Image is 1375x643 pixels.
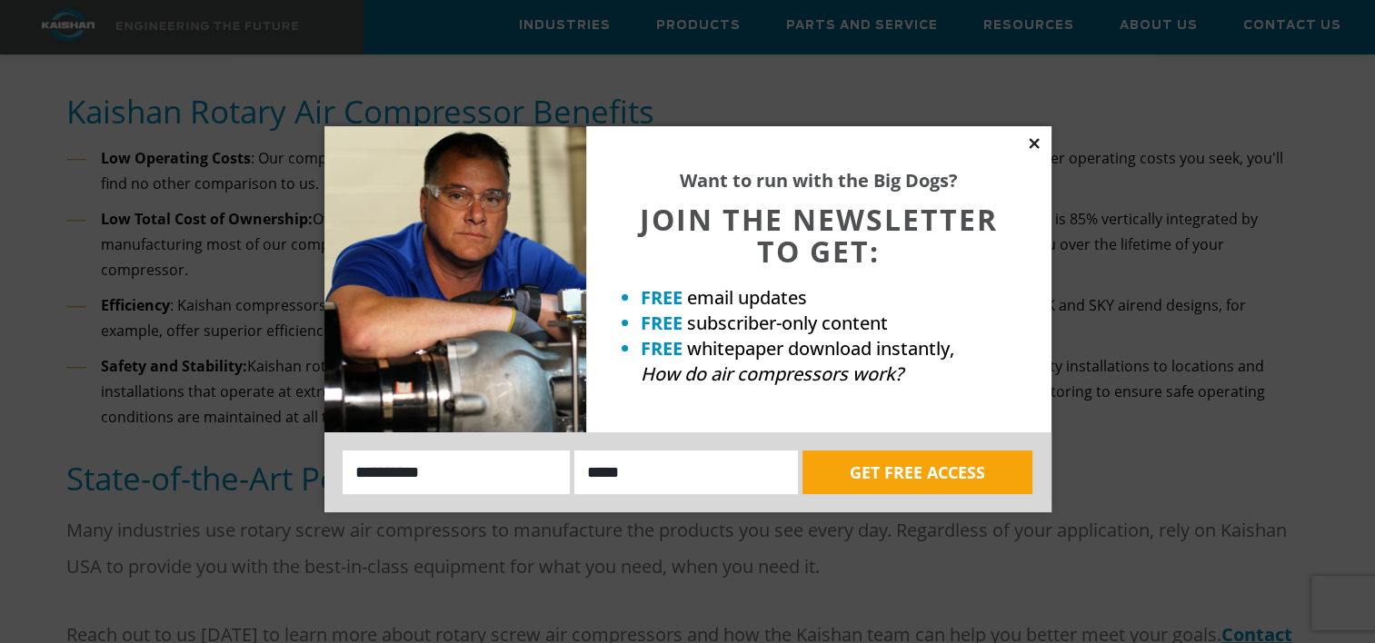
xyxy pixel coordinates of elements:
[641,361,903,386] em: How do air compressors work?
[680,168,958,193] strong: Want to run with the Big Dogs?
[1026,135,1042,152] button: Close
[641,336,683,361] strong: FREE
[343,450,571,494] input: Name:
[574,450,798,494] input: Email
[640,200,998,271] span: JOIN THE NEWSLETTER TO GET:
[641,285,683,310] strong: FREE
[687,336,954,361] span: whitepaper download instantly,
[802,450,1032,494] button: GET FREE ACCESS
[641,311,683,335] strong: FREE
[687,285,807,310] span: email updates
[687,311,888,335] span: subscriber-only content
